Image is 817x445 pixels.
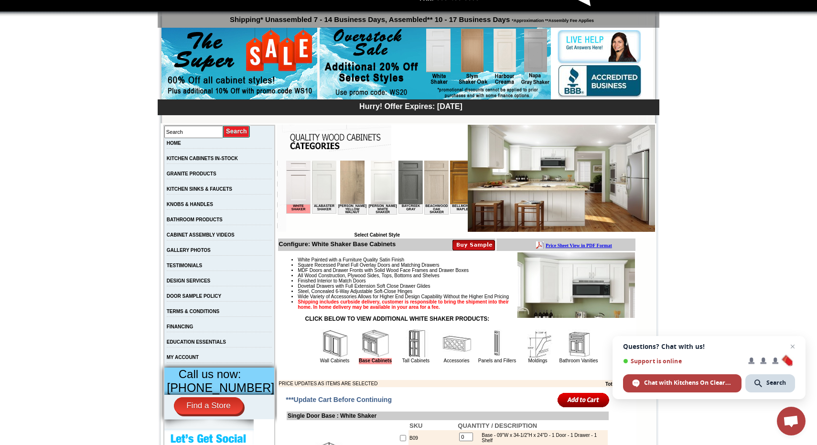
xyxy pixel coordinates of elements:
[167,156,238,161] a: KITCHEN CABINETS IN-STOCK
[458,422,537,429] b: QUANTITY / DESCRIPTION
[623,358,742,365] span: Support is online
[167,278,211,283] a: DESIGN SERVICES
[623,374,742,392] div: Chat with Kitchens On Clearance
[167,141,181,146] a: HOME
[298,273,634,278] li: All Wood Construction, Plywood Sides, Tops, Bottoms and Shelves
[298,262,634,268] li: Square Recessed Panel Full Overlay Doors and Matching Drawers
[11,4,77,9] b: Price Sheet View in PDF Format
[483,329,512,358] img: Panels and Fillers
[164,43,188,53] td: Bellmonte Maple
[787,341,798,352] span: Close chat
[162,11,659,23] p: Shipping* Unassembled 7 - 14 Business Days, Assembled** 10 - 17 Business Days
[564,329,593,358] img: Bathroom Vanities
[558,392,610,408] input: Add to Cart
[321,329,349,358] img: Wall Cabinets
[279,240,396,248] b: Configure: White Shaker Base Cabinets
[167,339,226,345] a: EDUCATION ESSENTIALS
[468,125,655,232] img: White Shaker
[287,412,609,420] td: Single Door Base : White Shaker
[745,374,795,392] div: Search
[167,232,235,238] a: CABINET ASSEMBLY VIDEOS
[167,248,211,253] a: GALLERY PHOTOS
[517,252,635,318] img: Product Image
[605,381,618,387] b: Total:
[174,397,243,414] a: Find a Store
[167,263,202,268] a: TESTIMONIALS
[11,1,77,10] a: Price Sheet View in PDF Format
[179,368,241,380] span: Call us now:
[1,2,9,10] img: pdf.png
[354,232,400,238] b: Select Cabinet Style
[298,257,634,262] li: White Painted with a Furniture Quality Satin Finish
[298,294,634,299] li: Wide Variety of Accessories Allows for Higher End Design Capability Without the Higher End Pricing
[623,343,795,350] span: Questions? Chat with us!
[167,186,232,192] a: KITCHEN SINKS & FAUCETS
[167,217,223,222] a: BATHROOM PRODUCTS
[524,329,552,358] img: Moldings
[167,293,221,299] a: DOOR SAMPLE POLICY
[162,101,659,111] div: Hurry! Offer Expires: [DATE]
[167,202,213,207] a: KNOBS & HANDLES
[223,125,250,138] input: Submit
[359,358,392,364] a: Base Cabinets
[167,381,274,394] span: [PHONE_NUMBER]
[167,324,193,329] a: FINANCING
[409,422,422,429] b: SKU
[528,358,547,363] a: Moldings
[279,380,553,387] td: PRICE UPDATES AS ITEMS ARE SELECTED
[298,289,634,294] li: Steel, Concealed 6-Way Adjustable Soft-Close Hinges
[444,358,470,363] a: Accessories
[286,396,392,403] span: ***Update Cart Before Continuing
[286,161,468,232] iframe: Browser incompatible
[298,283,634,289] li: Dovetail Drawers with Full Extension Soft Close Drawer Glides
[167,171,216,176] a: GRANITE PRODUCTS
[777,407,806,435] div: Open chat
[644,379,732,387] span: Chat with Kitchens On Clearance
[361,329,390,358] img: Base Cabinets
[402,358,430,363] a: Tall Cabinets
[478,358,516,363] a: Panels and Fillers
[402,329,430,358] img: Tall Cabinets
[442,329,471,358] img: Accessories
[320,358,349,363] a: Wall Cabinets
[298,299,509,310] strong: Shipping includes curbside delivery, customer is responsible to bring the shipment into their hom...
[298,278,634,283] li: Finished Interior to Match Doors
[510,16,594,23] span: *Approximation **Assembly Fee Applies
[305,315,490,322] strong: CLICK BELOW TO VIEW ADDITIONAL WHITE SHAKER PRODUCTS:
[559,358,598,363] a: Bathroom Vanities
[298,268,634,273] li: MDF Doors and Drawer Fronts with Solid Wood Face Frames and Drawer Boxes
[167,355,199,360] a: MY ACCOUNT
[766,379,786,387] span: Search
[167,309,220,314] a: TERMS & CONDITIONS
[477,433,605,443] div: Base - 09"W x 34-1/2"H x 24"D - 1 Door - 1 Drawer - 1 Shelf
